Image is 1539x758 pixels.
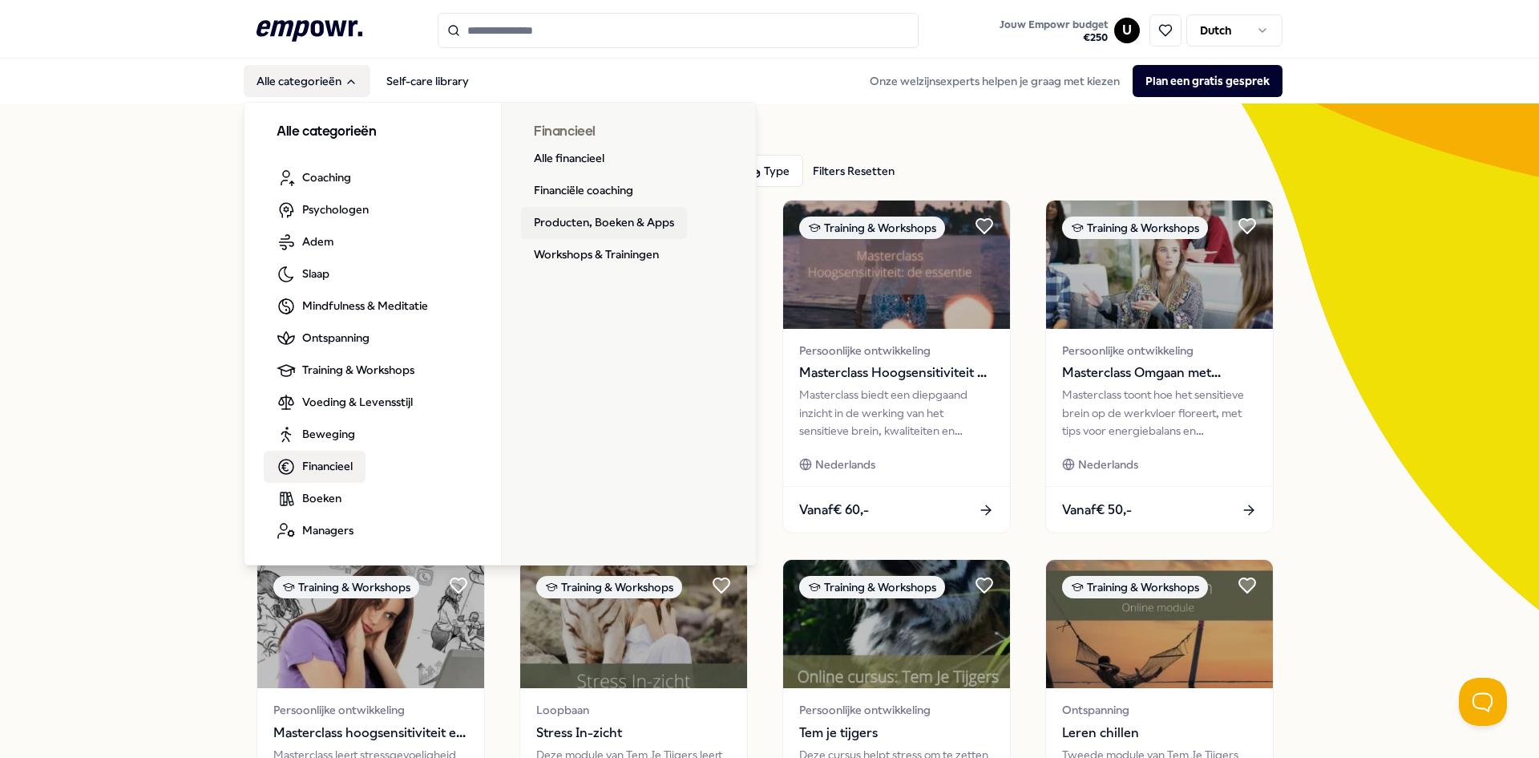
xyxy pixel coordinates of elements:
div: Filters Resetten [813,162,895,180]
span: Ontspanning [302,329,370,347]
span: Managers [302,521,353,539]
span: Financieel [302,457,353,475]
span: Persoonlijke ontwikkeling [1062,342,1257,359]
span: Nederlands [815,456,875,473]
div: Training & Workshops [1062,217,1208,239]
span: Slaap [302,265,329,282]
button: Plan een gratis gesprek [1133,65,1282,97]
span: € 250 [1000,31,1108,44]
span: Voeding & Levensstijl [302,393,413,411]
a: Jouw Empowr budget€250 [993,14,1114,47]
span: Tem je tijgers [799,723,994,744]
a: Beweging [264,419,368,451]
span: Ontspanning [1062,701,1257,719]
div: Alle categorieën [244,103,757,566]
button: Alle categorieën [244,65,370,97]
div: Onze welzijnsexperts helpen je graag met kiezen [857,65,1282,97]
a: Training & Workshops [264,355,427,387]
span: Loopbaan [536,701,731,719]
div: Masterclass biedt een diepgaand inzicht in de werking van het sensitieve brein, kwaliteiten en va... [799,386,994,440]
h3: Financieel [534,122,725,143]
a: Workshops & Trainingen [521,239,672,271]
span: Persoonlijke ontwikkeling [799,342,994,359]
span: Leren chillen [1062,723,1257,744]
a: Boeken [264,483,354,515]
a: Adem [264,226,346,258]
div: Training & Workshops [799,217,945,239]
span: Adem [302,233,333,250]
a: package imageTraining & WorkshopsPersoonlijke ontwikkelingMasterclass Omgaan met hoogsensitivitei... [1045,200,1274,533]
span: Masterclass Hoogsensitiviteit de essentie [799,363,994,383]
div: Masterclass toont hoe het sensitieve brein op de werkvloer floreert, met tips voor energiebalans ... [1062,386,1257,440]
span: Persoonlijke ontwikkeling [273,701,468,719]
button: Jouw Empowr budget€250 [996,15,1111,47]
span: Nederlands [1078,456,1138,473]
a: Self-care library [374,65,482,97]
span: Masterclass hoogsensitiviteit en stress [273,723,468,744]
a: Psychologen [264,194,382,226]
span: Beweging [302,425,355,443]
span: Vanaf € 60,- [799,500,869,521]
div: Training & Workshops [273,576,419,598]
img: package image [1046,201,1273,329]
a: package imageTraining & WorkshopsPersoonlijke ontwikkelingMasterclass Hoogsensitiviteit de essent... [782,200,1011,533]
a: Coaching [264,162,364,194]
div: Training & Workshops [1062,576,1208,598]
button: U [1114,18,1140,43]
span: Masterclass Omgaan met hoogsensitiviteit op werk [1062,363,1257,383]
input: Search for products, categories or subcategories [438,13,919,48]
a: Alle financieel [521,143,617,175]
a: Financiële coaching [521,175,646,207]
span: Mindfulness & Meditatie [302,297,428,314]
span: Coaching [302,168,351,186]
iframe: Help Scout Beacon - Open [1459,678,1507,726]
img: package image [783,560,1010,688]
h3: Alle categorieën [277,122,469,143]
img: package image [783,201,1010,329]
img: package image [1046,560,1273,688]
a: Slaap [264,258,342,290]
img: package image [520,560,747,688]
span: Persoonlijke ontwikkeling [799,701,994,719]
span: Vanaf € 50,- [1062,500,1132,521]
a: Financieel [264,451,366,483]
img: package image [257,560,484,688]
a: Producten, Boeken & Apps [521,207,687,239]
a: Mindfulness & Meditatie [264,290,441,322]
span: Jouw Empowr budget [1000,18,1108,31]
button: Type [734,155,803,187]
a: Voeding & Levensstijl [264,387,426,419]
span: Stress In-zicht [536,723,731,744]
span: Psychologen [302,201,369,218]
span: Training & Workshops [302,361,414,379]
nav: Main [244,65,482,97]
div: Training & Workshops [799,576,945,598]
span: Boeken [302,489,341,507]
a: Managers [264,515,366,547]
a: Ontspanning [264,322,382,355]
div: Training & Workshops [536,576,682,598]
